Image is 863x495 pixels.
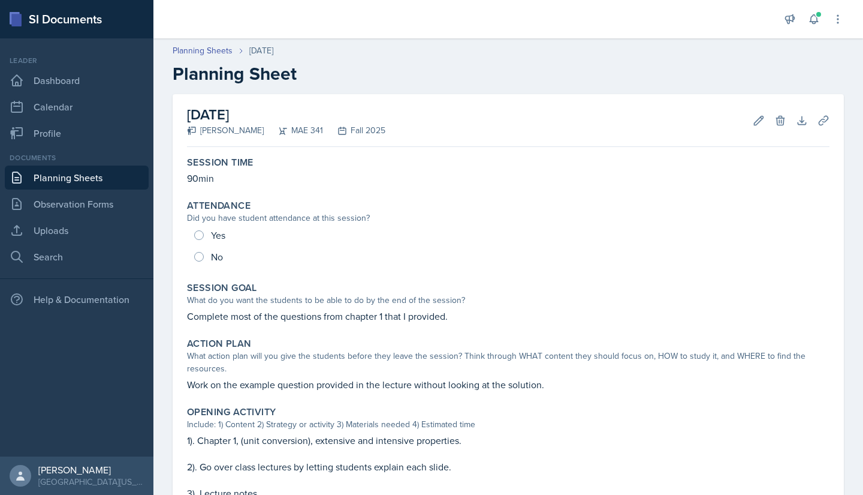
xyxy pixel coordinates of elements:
div: Documents [5,152,149,163]
a: Planning Sheets [173,44,233,57]
label: Attendance [187,200,251,212]
h2: Planning Sheet [173,63,844,85]
div: What do you want the students to be able to do by the end of the session? [187,294,829,307]
div: Leader [5,55,149,66]
div: Include: 1) Content 2) Strategy or activity 3) Materials needed 4) Estimated time [187,418,829,431]
div: [DATE] [249,44,273,57]
div: Did you have student attendance at this session? [187,212,829,224]
div: Fall 2025 [323,124,385,137]
div: MAE 341 [264,124,323,137]
label: Action Plan [187,338,251,350]
label: Opening Activity [187,406,276,418]
a: Search [5,245,149,269]
p: Complete most of the questions from chapter 1 that I provided. [187,309,829,323]
div: Help & Documentation [5,287,149,311]
p: 90min [187,171,829,185]
a: Planning Sheets [5,166,149,190]
a: Uploads [5,218,149,242]
p: 2). Go over class lectures by letting students explain each slide. [187,460,829,474]
a: Observation Forms [5,192,149,216]
a: Profile [5,121,149,145]
a: Dashboard [5,68,149,92]
div: [GEOGRAPHIC_DATA][US_STATE] in [GEOGRAPHIC_DATA] [38,476,144,488]
div: [PERSON_NAME] [187,124,264,137]
div: [PERSON_NAME] [38,464,144,476]
div: What action plan will you give the students before they leave the session? Think through WHAT con... [187,350,829,375]
label: Session Goal [187,282,257,294]
h2: [DATE] [187,104,385,125]
p: 1). Chapter 1, (unit conversion), extensive and intensive properties. [187,433,829,448]
a: Calendar [5,95,149,119]
p: Work on the example question provided in the lecture without looking at the solution. [187,377,829,392]
label: Session Time [187,157,254,169]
